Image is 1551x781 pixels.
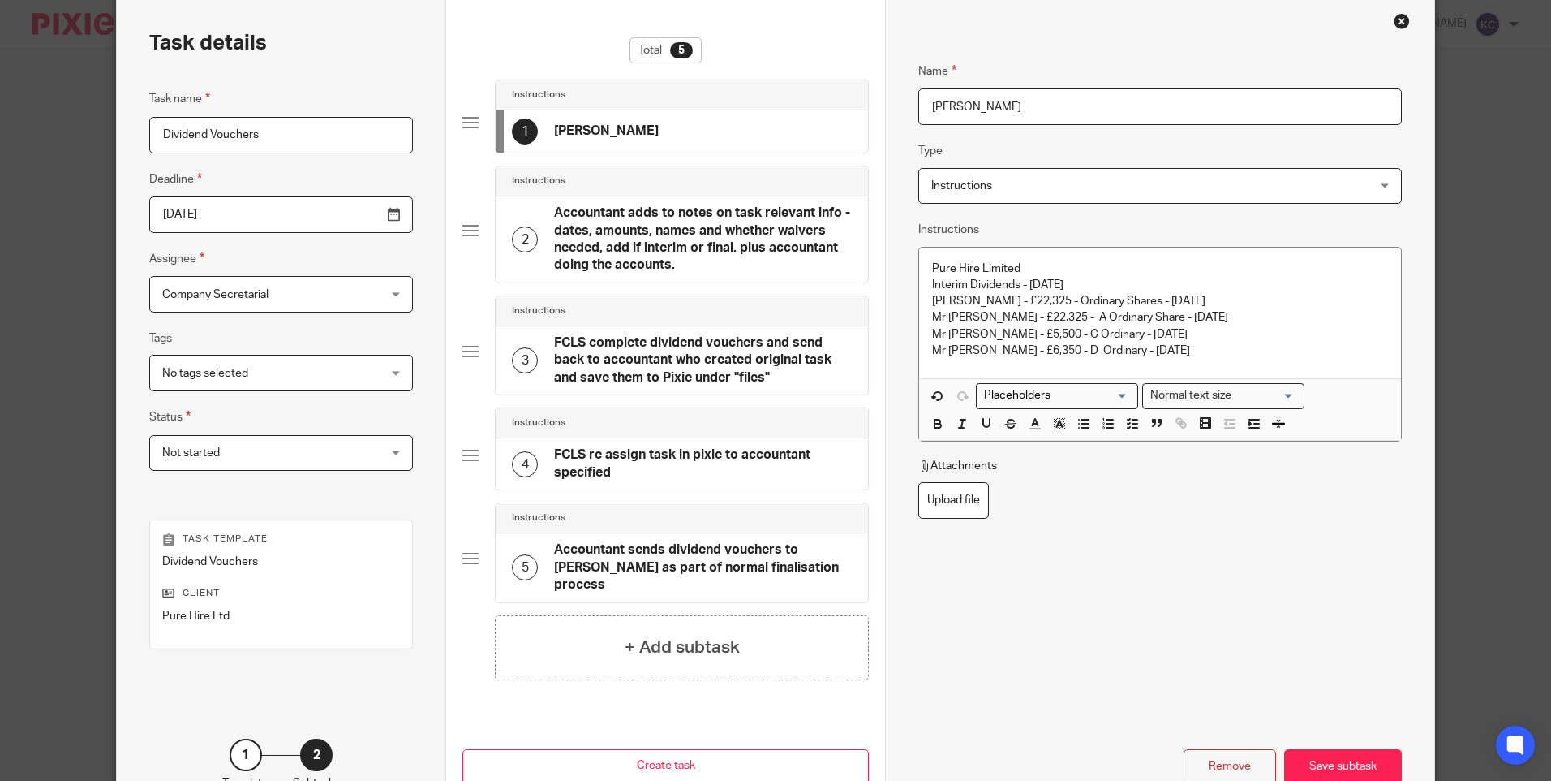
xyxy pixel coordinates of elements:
p: Mr [PERSON_NAME] - £5,500 - C Ordinary - [DATE] [932,326,1387,343]
span: Instructions [931,180,992,192]
div: 2 [512,227,538,252]
div: 4 [512,451,538,477]
h4: Instructions [512,304,565,317]
h4: FCLS complete dividend vouchers and send back to accountant who created original task and save th... [554,334,852,386]
h4: + Add subtask [625,635,740,660]
input: Pick a date [149,196,413,233]
label: Name [918,62,956,80]
label: Tags [149,330,172,347]
label: Status [149,408,191,426]
p: Pure Hire Ltd [162,608,400,624]
h2: Task details [149,29,267,57]
h4: Instructions [512,175,565,188]
label: Upload file [918,482,989,519]
p: Attachments [918,458,997,474]
div: Search for option [1142,383,1304,408]
input: Search for option [1236,387,1295,404]
div: 1 [230,739,262,771]
div: Total [629,37,702,63]
div: 2 [300,739,333,771]
p: Mr [PERSON_NAME] - £6,350 - D Ordinary - [DATE] [932,343,1387,359]
h4: Instructions [512,416,565,429]
div: 3 [512,347,538,373]
input: Task name [149,117,413,153]
h4: [PERSON_NAME] [554,123,659,140]
div: Close this dialog window [1394,13,1410,29]
span: Normal text size [1146,387,1235,404]
span: Not started [162,447,220,459]
div: Placeholders [976,383,1138,408]
span: Company Secretarial [162,289,269,300]
h4: Accountant adds to notes on task relevant info - dates, amounts, names and whether waivers needed... [554,205,852,274]
span: No tags selected [162,368,248,379]
label: Instructions [918,222,979,238]
div: 5 [512,554,538,580]
h4: Instructions [512,511,565,524]
h4: FCLS re assign task in pixie to accountant specified [554,447,852,481]
input: Search for option [978,387,1128,404]
div: Text styles [1142,383,1304,408]
p: Task template [162,533,400,546]
h4: Accountant sends dividend vouchers to [PERSON_NAME] as part of normal finalisation process [554,542,852,593]
label: Type [918,143,943,159]
p: Client [162,587,400,600]
p: [PERSON_NAME] - £22,325 - Ordinary Shares - [DATE] [932,293,1387,309]
p: Dividend Vouchers [162,554,400,570]
p: Mr [PERSON_NAME] - £22,325 - A Ordinary Share - [DATE] [932,309,1387,326]
h4: Instructions [512,88,565,101]
label: Deadline [149,170,202,188]
label: Assignee [149,249,204,268]
div: 5 [670,42,693,58]
div: 1 [512,119,538,145]
label: Task name [149,89,210,108]
div: Search for option [976,383,1138,408]
p: Interim Dividends - [DATE] [932,277,1387,293]
p: Pure Hire Limited [932,261,1387,277]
